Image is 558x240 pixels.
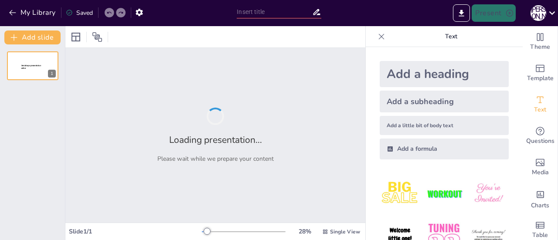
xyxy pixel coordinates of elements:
span: Theme [530,42,550,52]
button: О [PERSON_NAME] [531,4,546,22]
div: Layout [69,30,83,44]
p: Please wait while we prepare your content [157,155,274,163]
input: Insert title [237,6,312,18]
div: О [PERSON_NAME] [531,5,546,21]
h2: Loading presentation... [169,134,262,146]
div: 28 % [294,227,315,236]
div: Add text boxes [523,89,558,120]
button: Add slide [4,30,61,44]
span: Position [92,32,102,42]
span: Questions [526,136,555,146]
div: Add a formula [380,139,509,159]
div: Get real-time input from your audience [523,120,558,152]
span: Charts [531,201,549,210]
div: Slide 1 / 1 [69,227,202,236]
div: Add a subheading [380,91,509,112]
p: Text [388,26,514,47]
span: Text [534,105,546,115]
img: 2.jpeg [424,173,464,214]
span: Table [532,230,548,240]
div: Add charts and graphs [523,183,558,214]
div: Add a little bit of body text [380,116,509,135]
div: Saved [66,9,93,17]
span: Media [532,168,549,177]
img: 3.jpeg [468,173,509,214]
img: 1.jpeg [380,173,420,214]
div: Sendsteps presentation editor1 [7,51,58,80]
span: Sendsteps presentation editor [21,64,41,69]
button: My Library [7,6,59,20]
div: Add images, graphics, shapes or video [523,152,558,183]
span: Single View [330,228,360,235]
div: 1 [48,70,56,78]
span: Template [527,74,554,83]
button: Export to PowerPoint [453,4,470,22]
div: Change the overall theme [523,26,558,57]
button: Present [472,4,515,22]
div: Add ready made slides [523,57,558,89]
div: Add a heading [380,61,509,87]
